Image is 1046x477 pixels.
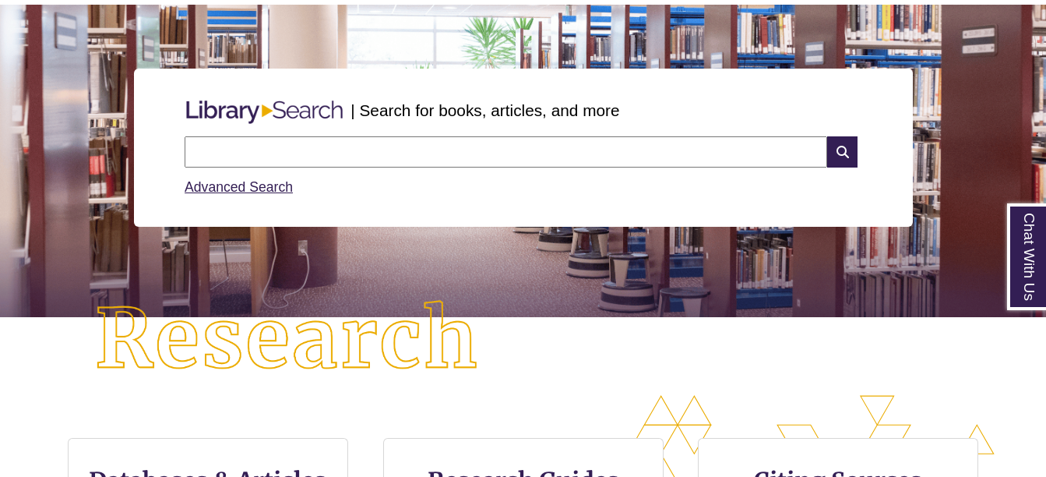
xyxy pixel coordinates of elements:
a: Advanced Search [185,179,293,195]
img: Libary Search [178,94,350,130]
p: | Search for books, articles, and more [350,98,619,122]
i: Search [827,136,857,168]
img: Research [52,258,523,422]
